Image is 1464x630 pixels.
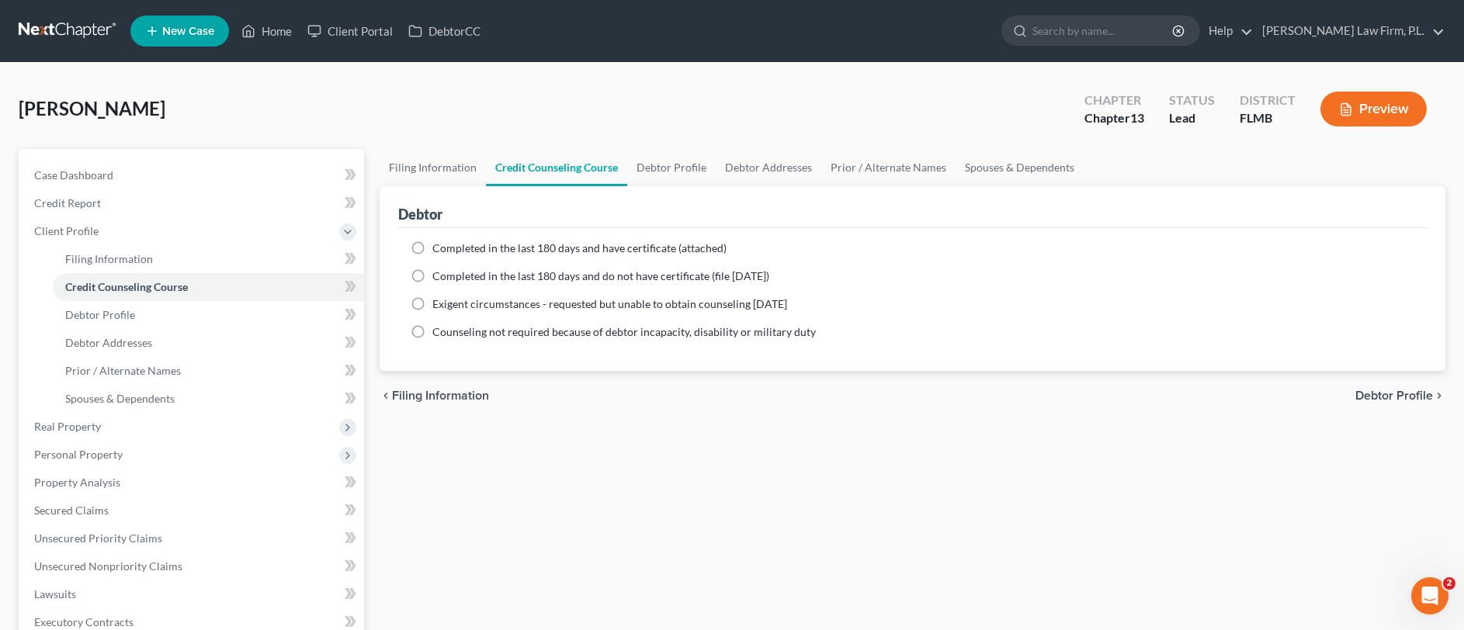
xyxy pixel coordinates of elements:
span: Lawsuits [34,587,76,601]
span: Unsecured Priority Claims [34,531,162,545]
span: Filing Information [392,389,489,402]
span: New Case [162,26,214,37]
div: Status [1169,92,1215,109]
input: Search by name... [1032,16,1174,45]
a: Help [1201,17,1253,45]
a: Home [234,17,300,45]
a: Case Dashboard [22,161,364,189]
a: [PERSON_NAME] Law Firm, P.L. [1254,17,1445,45]
span: Debtor Addresses [65,336,152,349]
span: Completed in the last 180 days and do not have certificate (file [DATE]) [432,269,769,282]
button: Preview [1320,92,1427,126]
a: Lawsuits [22,580,364,608]
a: Spouses & Dependents [956,149,1084,186]
span: Property Analysis [34,476,120,489]
a: Unsecured Priority Claims [22,524,364,552]
a: Prior / Alternate Names [53,357,364,385]
span: 2 [1443,577,1455,590]
a: Debtor Profile [53,301,364,329]
div: District [1240,92,1296,109]
a: Unsecured Nonpriority Claims [22,552,364,580]
a: Secured Claims [22,497,364,524]
span: Debtor Profile [65,308,135,321]
span: Personal Property [34,448,123,461]
a: Debtor Profile [627,149,716,186]
span: Credit Report [34,196,101,209]
span: Counseling not required because of debtor incapacity, disability or military duty [432,325,816,338]
span: Real Property [34,420,101,433]
button: chevron_left Filing Information [380,389,489,402]
div: FLMB [1240,109,1296,127]
a: Client Portal [300,17,401,45]
span: Secured Claims [34,504,109,517]
a: Debtor Addresses [716,149,821,186]
span: Filing Information [65,252,153,265]
a: Spouses & Dependents [53,385,364,413]
div: Chapter [1084,109,1144,127]
span: Client Profile [34,224,99,237]
a: Property Analysis [22,469,364,497]
span: Exigent circumstances - requested but unable to obtain counseling [DATE] [432,297,787,310]
div: Lead [1169,109,1215,127]
span: Unsecured Nonpriority Claims [34,559,182,573]
a: Credit Report [22,189,364,217]
div: Debtor [398,205,442,223]
span: Debtor Profile [1355,389,1433,402]
a: Filing Information [53,245,364,273]
span: Case Dashboard [34,168,113,182]
a: Filing Information [380,149,486,186]
a: DebtorCC [401,17,488,45]
span: Credit Counseling Course [65,280,188,293]
div: Chapter [1084,92,1144,109]
i: chevron_left [380,389,392,402]
a: Credit Counseling Course [486,149,627,186]
span: Prior / Alternate Names [65,364,181,377]
a: Credit Counseling Course [53,273,364,301]
a: Prior / Alternate Names [821,149,956,186]
button: Debtor Profile chevron_right [1355,389,1445,402]
span: 13 [1130,110,1144,125]
i: chevron_right [1433,389,1445,402]
iframe: Intercom live chat [1411,577,1448,614]
span: [PERSON_NAME] [19,97,165,119]
a: Debtor Addresses [53,329,364,357]
span: Spouses & Dependents [65,392,175,405]
span: Completed in the last 180 days and have certificate (attached) [432,241,727,254]
span: Executory Contracts [34,615,134,628]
